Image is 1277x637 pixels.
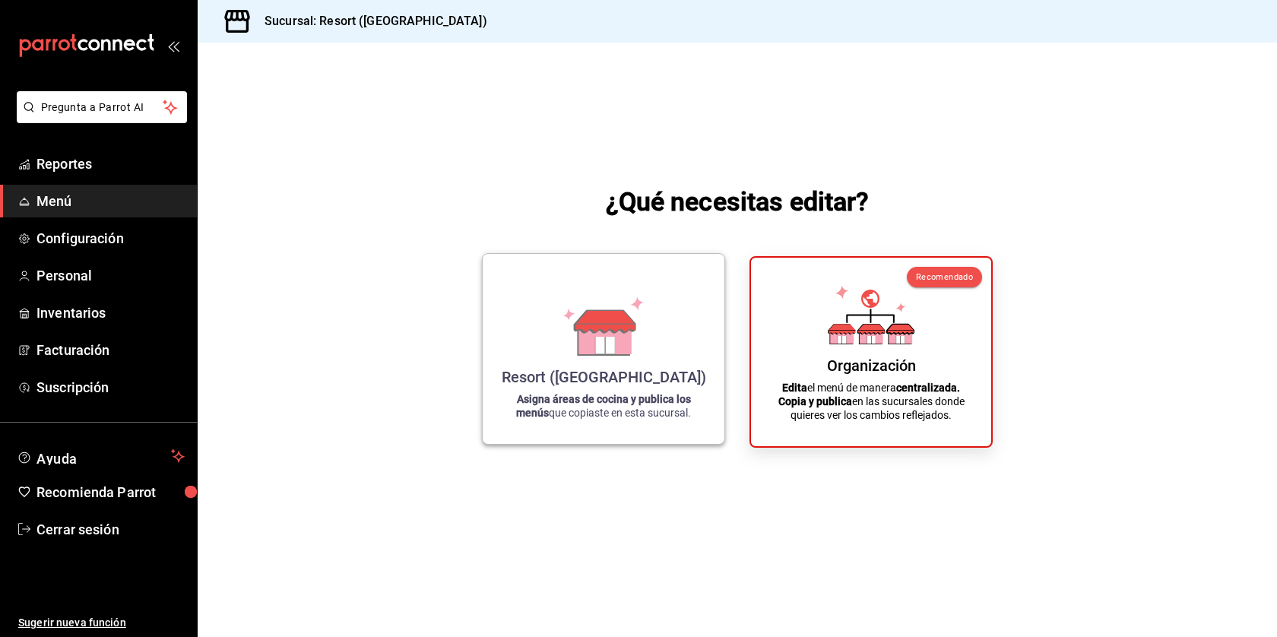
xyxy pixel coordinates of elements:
strong: Asigna áreas de cocina y publica los menús [516,393,691,419]
span: Cerrar sesión [36,519,185,540]
strong: Edita [782,382,807,394]
h3: Sucursal: Resort ([GEOGRAPHIC_DATA]) [252,12,487,30]
div: Resort ([GEOGRAPHIC_DATA]) [502,368,706,386]
p: que copiaste en esta sucursal. [501,392,706,420]
span: Reportes [36,154,185,174]
span: Recomienda Parrot [36,482,185,502]
span: Pregunta a Parrot AI [41,100,163,116]
strong: centralizada. [896,382,960,394]
button: open_drawer_menu [167,40,179,52]
strong: Copia y publica [778,395,852,407]
span: Inventarios [36,303,185,323]
div: Organización [827,357,916,375]
span: Ayuda [36,447,165,465]
h1: ¿Qué necesitas editar? [606,183,870,220]
span: Sugerir nueva función [18,615,185,631]
span: Recomendado [916,272,973,282]
span: Personal [36,265,185,286]
span: Menú [36,191,185,211]
button: Pregunta a Parrot AI [17,91,187,123]
span: Configuración [36,228,185,249]
span: Suscripción [36,377,185,398]
a: Pregunta a Parrot AI [11,110,187,126]
span: Facturación [36,340,185,360]
p: el menú de manera en las sucursales donde quieres ver los cambios reflejados. [769,381,973,422]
